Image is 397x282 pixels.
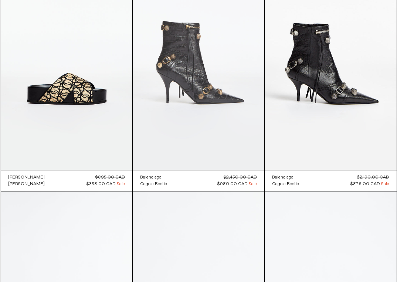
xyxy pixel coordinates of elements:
div: Balenciaga [140,174,162,181]
s: $2,450.00 CAD [224,174,257,180]
span: Sale [117,181,125,187]
span: Sale [381,181,389,187]
span: Sale [249,181,257,187]
span: $876.00 CAD [350,181,380,187]
a: Balenciaga [272,174,299,181]
span: $980.00 CAD [217,181,248,187]
s: $895.00 CAD [95,174,125,180]
a: Balenciaga [140,174,167,181]
a: [PERSON_NAME] [8,174,45,181]
s: $2,190.00 CAD [357,174,389,180]
div: Balenciaga [272,174,293,181]
span: $358.00 CAD [86,181,116,187]
a: Cagole Bootie [272,181,299,187]
a: [PERSON_NAME] [8,181,45,187]
a: Cagole Bootie [140,181,167,187]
